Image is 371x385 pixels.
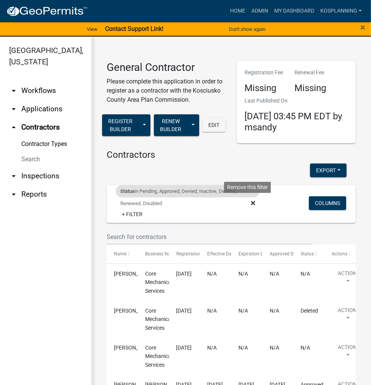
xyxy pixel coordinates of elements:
span: Status [301,251,314,257]
span: Core Mechanical Services [145,345,172,368]
i: arrow_drop_up [9,123,18,132]
span: Core Mechanical Services [145,271,172,294]
span: N/A [301,271,310,277]
a: View [84,23,101,35]
div: in Pending, Approved, Denied, Inactive, Deleted, Renewed, Disabled [116,185,260,197]
button: Action [332,343,363,363]
button: Action [332,269,363,289]
h4: Contractors [107,149,356,160]
span: Adam Strasser [114,345,155,351]
span: N/A [207,308,217,314]
span: Name [114,251,126,257]
i: arrow_drop_down [9,190,18,199]
datatable-header-cell: Actions [325,245,356,263]
span: N/A [238,345,248,351]
span: Core Mechanical Services [145,308,172,331]
span: N/A [301,345,310,351]
span: [DATE] 03:45 PM EDT by msandy [245,111,342,133]
datatable-header-cell: Approved Date [262,245,294,263]
span: N/A [207,271,217,277]
h4: Missing [294,83,326,94]
p: Registration Fee [245,69,283,77]
span: Expiration Date [238,251,270,257]
i: arrow_drop_down [9,86,18,95]
span: N/A [270,271,279,277]
button: Close [360,23,365,32]
button: Register Builder [102,114,139,136]
span: Adam Strasser [114,271,155,277]
a: Home [227,4,248,18]
div: Remove this filter [224,182,271,193]
button: Edit [202,118,225,132]
span: N/A [207,345,217,351]
i: arrow_drop_down [9,172,18,181]
span: 09/16/2025 [176,345,192,351]
p: Please complete this application in order to register as a contractor with the Kosciusko County A... [107,77,225,104]
h3: General Contractor [107,61,225,74]
span: × [360,22,365,33]
datatable-header-cell: Name [107,245,138,263]
a: kosplanning [317,4,365,18]
span: 09/16/2025 [176,271,192,277]
span: N/A [238,308,248,314]
span: Effective Date [207,251,235,257]
span: Adam Strasser [114,308,155,314]
span: N/A [270,308,279,314]
span: 09/16/2025 [176,308,192,314]
button: Export [310,164,347,177]
a: + Filter [116,207,149,221]
a: My Dashboard [271,4,317,18]
input: Search for contractors [107,229,312,245]
p: Renewal Fee [294,69,326,77]
p: Last Published On [245,97,348,105]
span: Actions [332,251,347,257]
span: Business Name [145,251,177,257]
h4: Missing [245,83,283,94]
button: Columns [309,196,346,210]
datatable-header-cell: Status [294,245,325,263]
datatable-header-cell: Effective Date [200,245,231,263]
datatable-header-cell: Business Name [138,245,169,263]
a: Admin [248,4,271,18]
span: Deleted [301,308,318,314]
button: Renew Builder [154,114,187,136]
datatable-header-cell: Expiration Date [231,245,262,263]
span: N/A [238,271,248,277]
span: Registration Date [176,251,212,257]
i: arrow_drop_down [9,104,18,114]
span: N/A [270,345,279,351]
datatable-header-cell: Registration Date [169,245,200,263]
strong: Contact Support Link! [105,25,163,32]
button: Don't show again [226,23,269,35]
span: Approved Date [270,251,300,257]
span: Status [120,188,134,194]
button: Action [332,306,363,326]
